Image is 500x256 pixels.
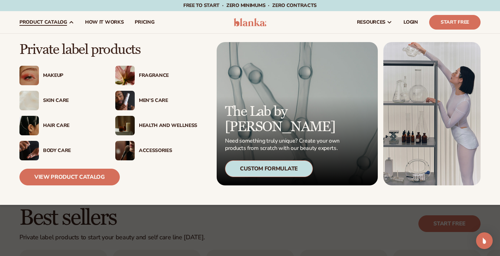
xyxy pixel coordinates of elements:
[19,66,101,85] a: Female with glitter eye makeup. Makeup
[217,42,378,185] a: Microscopic product formula. The Lab by [PERSON_NAME] Need something truly unique? Create your ow...
[115,116,197,135] a: Candles and incense on table. Health And Wellness
[383,42,481,185] img: Female in lab with equipment.
[115,66,197,85] a: Pink blooming flower. Fragrance
[115,141,135,160] img: Female with makeup brush.
[43,98,101,104] div: Skin Care
[43,148,101,154] div: Body Care
[183,2,317,9] span: Free to start · ZERO minimums · ZERO contracts
[19,141,39,160] img: Male hand applying moisturizer.
[19,141,101,160] a: Male hand applying moisturizer. Body Care
[139,148,197,154] div: Accessories
[19,42,197,57] p: Private label products
[19,91,101,110] a: Cream moisturizer swatch. Skin Care
[43,73,101,79] div: Makeup
[19,116,39,135] img: Female hair pulled back with clips.
[429,15,481,30] a: Start Free
[19,91,39,110] img: Cream moisturizer swatch.
[19,169,120,185] a: View Product Catalog
[115,91,135,110] img: Male holding moisturizer bottle.
[135,19,154,25] span: pricing
[139,123,197,129] div: Health And Wellness
[403,19,418,25] span: LOGIN
[139,73,197,79] div: Fragrance
[80,11,130,33] a: How It Works
[43,123,101,129] div: Hair Care
[225,137,342,152] p: Need something truly unique? Create your own products from scratch with our beauty experts.
[115,91,197,110] a: Male holding moisturizer bottle. Men’s Care
[115,66,135,85] img: Pink blooming flower.
[85,19,124,25] span: How It Works
[476,232,493,249] div: Open Intercom Messenger
[115,141,197,160] a: Female with makeup brush. Accessories
[14,11,80,33] a: product catalog
[115,116,135,135] img: Candles and incense on table.
[351,11,398,33] a: resources
[19,116,101,135] a: Female hair pulled back with clips. Hair Care
[357,19,385,25] span: resources
[19,19,67,25] span: product catalog
[225,160,313,177] div: Custom Formulate
[234,18,267,26] img: logo
[129,11,160,33] a: pricing
[225,104,342,135] p: The Lab by [PERSON_NAME]
[139,98,197,104] div: Men’s Care
[398,11,424,33] a: LOGIN
[19,66,39,85] img: Female with glitter eye makeup.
